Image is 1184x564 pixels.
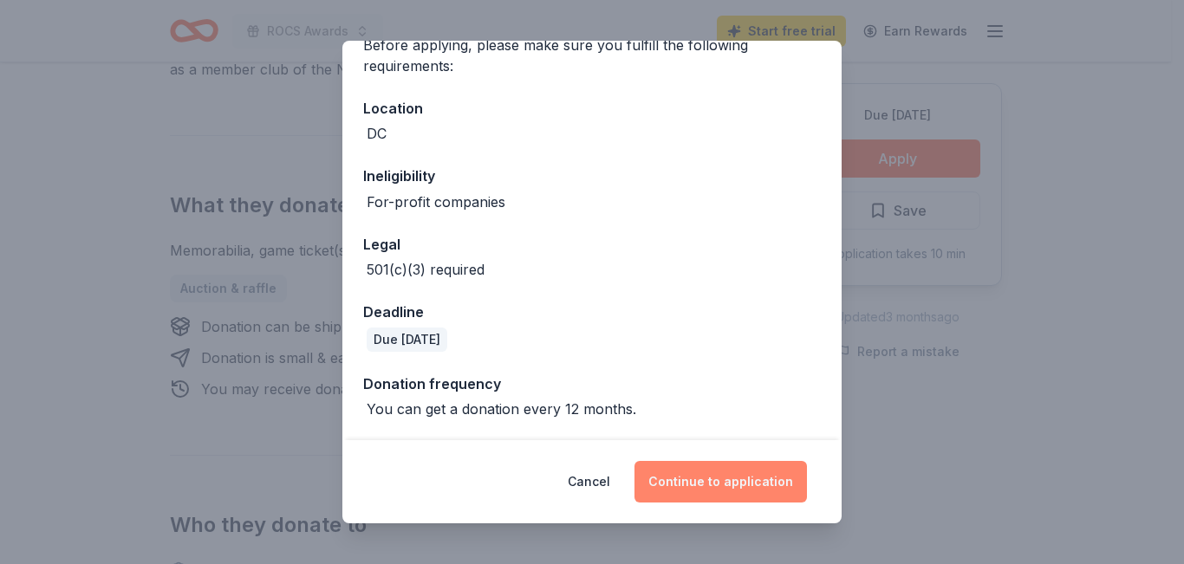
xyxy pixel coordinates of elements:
[363,233,821,256] div: Legal
[363,35,821,76] div: Before applying, please make sure you fulfill the following requirements:
[367,327,447,352] div: Due [DATE]
[363,165,821,187] div: Ineligibility
[568,461,610,502] button: Cancel
[363,301,821,323] div: Deadline
[367,123,387,144] div: DC
[367,191,505,212] div: For-profit companies
[367,399,636,419] div: You can get a donation every 12 months.
[367,259,485,280] div: 501(c)(3) required
[634,461,807,502] button: Continue to application
[363,373,821,395] div: Donation frequency
[363,97,821,120] div: Location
